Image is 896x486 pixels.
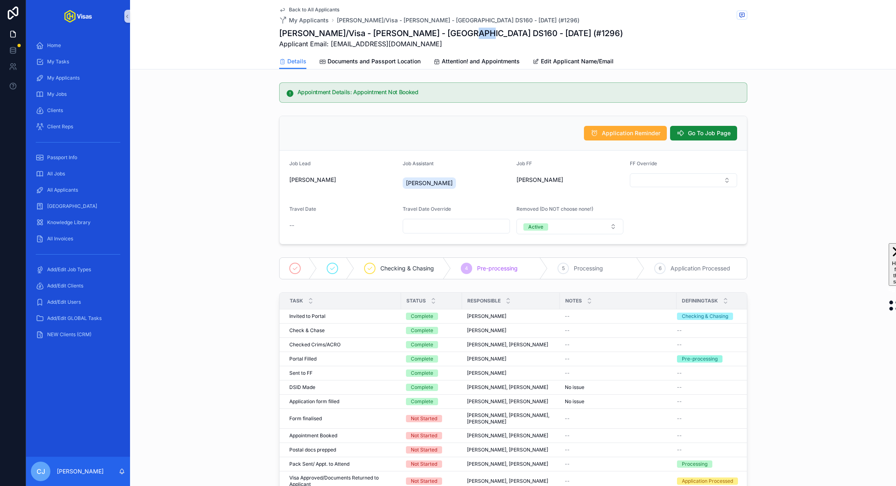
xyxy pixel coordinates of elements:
[37,467,45,476] span: CJ
[31,231,125,246] a: All Invoices
[26,32,130,352] div: scrollable content
[467,398,548,405] span: [PERSON_NAME], [PERSON_NAME]
[31,215,125,230] a: Knowledge Library
[403,160,434,166] span: Job Assistant
[47,42,61,49] span: Home
[289,384,315,391] span: DSID Made
[670,264,730,272] span: Application Processed
[516,206,593,212] span: Removed (Do NOT choose none!)
[279,28,623,39] h1: [PERSON_NAME]/Visa - [PERSON_NAME] - [GEOGRAPHIC_DATA] DS160 - [DATE] (#1296)
[565,415,570,422] span: --
[411,313,433,320] div: Complete
[528,223,543,231] div: Active
[47,58,69,65] span: My Tasks
[677,432,682,439] span: --
[47,235,73,242] span: All Invoices
[467,370,506,376] span: [PERSON_NAME]
[541,57,614,65] span: Edit Applicant Name/Email
[411,327,433,334] div: Complete
[467,327,506,334] span: [PERSON_NAME]
[279,54,306,69] a: Details
[279,39,623,49] span: Applicant Email: [EMAIL_ADDRESS][DOMAIN_NAME]
[565,298,582,304] span: Notes
[289,160,310,166] span: Job Lead
[467,447,548,453] span: [PERSON_NAME], [PERSON_NAME]
[31,279,125,293] a: Add/Edit Clients
[31,327,125,342] a: NEW Clients (CRM)
[47,266,91,273] span: Add/Edit Job Types
[682,477,733,485] div: Application Processed
[47,219,91,226] span: Knowledge Library
[516,160,532,166] span: Job FF
[659,265,662,272] span: 6
[565,384,584,391] span: No issue
[467,432,548,439] span: [PERSON_NAME], [PERSON_NAME]
[289,447,336,453] span: Postal docs prepped
[630,173,737,187] button: Select Button
[328,57,421,65] span: Documents and Passport Location
[289,6,339,13] span: Back to All Applicants
[47,123,73,130] span: Client Reps
[565,398,584,405] span: No issue
[602,129,660,137] span: Application Reminder
[31,71,125,85] a: My Applicants
[47,299,81,305] span: Add/Edit Users
[47,315,102,322] span: Add/Edit GLOBAL Tasks
[289,341,341,348] span: Checked Crims/ACRO
[289,356,317,362] span: Portal Filled
[411,446,437,454] div: Not Started
[565,447,570,453] span: --
[31,311,125,326] a: Add/Edit GLOBAL Tasks
[47,107,63,114] span: Clients
[677,447,682,453] span: --
[406,179,453,187] span: [PERSON_NAME]
[467,341,548,348] span: [PERSON_NAME], [PERSON_NAME]
[565,327,570,334] span: --
[289,327,325,334] span: Check & Chase
[411,432,437,439] div: Not Started
[677,398,682,405] span: --
[289,398,339,405] span: Application form filled
[467,478,548,484] span: [PERSON_NAME], [PERSON_NAME]
[688,129,731,137] span: Go To Job Page
[290,298,303,304] span: Task
[406,298,426,304] span: Status
[31,103,125,118] a: Clients
[677,415,682,422] span: --
[279,6,339,13] a: Back to All Applicants
[467,384,548,391] span: [PERSON_NAME], [PERSON_NAME]
[565,478,570,484] span: --
[31,54,125,69] a: My Tasks
[565,356,570,362] span: --
[31,262,125,277] a: Add/Edit Job Types
[289,313,325,320] span: Invited to Portal
[47,171,65,177] span: All Jobs
[411,384,433,391] div: Complete
[565,341,570,348] span: --
[682,460,707,468] div: Processing
[337,16,579,24] a: [PERSON_NAME]/Visa - [PERSON_NAME] - [GEOGRAPHIC_DATA] DS160 - [DATE] (#1296)
[467,356,506,362] span: [PERSON_NAME]
[47,91,67,97] span: My Jobs
[467,313,506,320] span: [PERSON_NAME]
[411,341,433,348] div: Complete
[47,331,91,338] span: NEW Clients (CRM)
[289,206,316,212] span: Travel Date
[47,283,83,289] span: Add/Edit Clients
[516,176,563,184] span: [PERSON_NAME]
[289,176,336,184] span: [PERSON_NAME]
[31,199,125,214] a: [GEOGRAPHIC_DATA]
[47,203,97,210] span: [GEOGRAPHIC_DATA]
[533,54,614,70] a: Edit Applicant Name/Email
[565,432,570,439] span: --
[670,126,737,140] button: Go To Job Page
[31,119,125,134] a: Client Reps
[677,370,682,376] span: --
[279,16,329,24] a: My Applicants
[465,265,468,272] span: 4
[411,477,437,485] div: Not Started
[565,461,570,467] span: --
[682,313,728,320] div: Checking & Chasing
[411,415,437,422] div: Not Started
